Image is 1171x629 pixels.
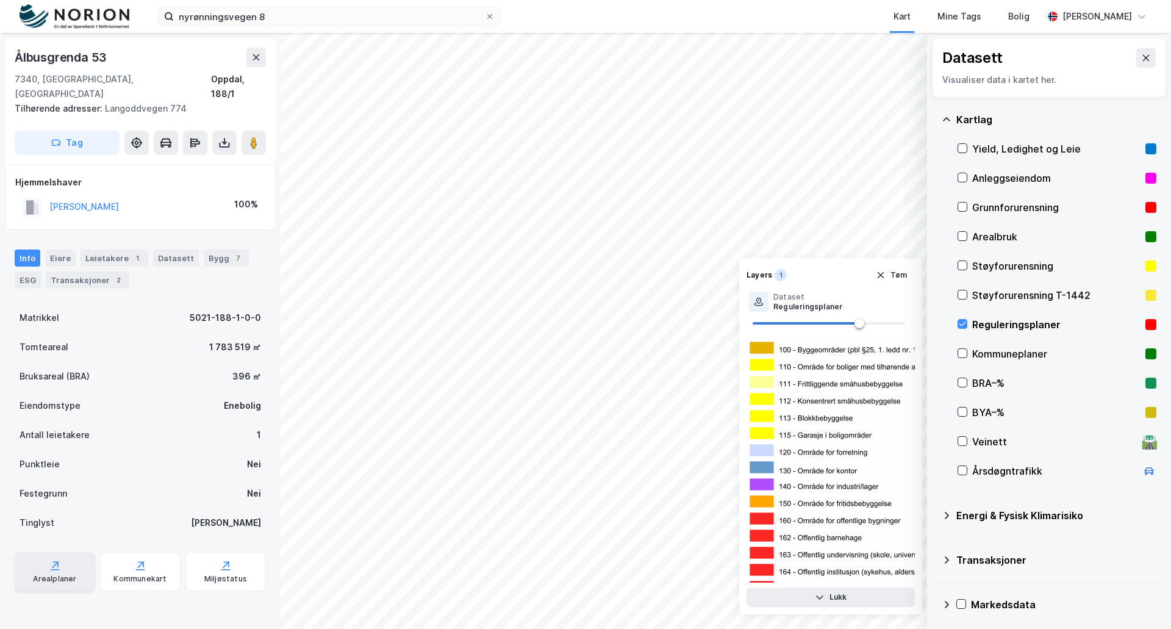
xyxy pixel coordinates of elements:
div: Nei [247,486,261,501]
div: Nei [247,457,261,472]
img: norion-logo.80e7a08dc31c2e691866.png [20,4,129,29]
div: Bruksareal (BRA) [20,369,90,384]
div: Leietakere [81,250,148,267]
div: 7340, [GEOGRAPHIC_DATA], [GEOGRAPHIC_DATA] [15,72,211,101]
div: Info [15,250,40,267]
iframe: Chat Widget [1110,570,1171,629]
div: Tomteareal [20,340,68,354]
div: Festegrunn [20,486,67,501]
div: Arealbruk [972,229,1141,244]
div: Mine Tags [937,9,981,24]
div: 🛣️ [1141,434,1158,450]
div: Bolig [1008,9,1030,24]
div: Eiere [45,250,76,267]
button: Tag [15,131,120,155]
div: 396 ㎡ [232,369,261,384]
div: Matrikkel [20,311,59,325]
div: 1 [131,252,143,264]
div: Reguleringsplaner [773,302,842,312]
div: Grunnforurensning [972,200,1141,215]
div: Miljøstatus [204,574,247,584]
div: Støyforurensning T-1442 [972,288,1141,303]
div: Transaksjoner [46,271,129,289]
div: [PERSON_NAME] [1062,9,1132,24]
button: Lukk [747,588,915,607]
div: Layers [747,270,772,280]
div: [PERSON_NAME] [191,516,261,530]
div: Ålbusgrenda 53 [15,48,109,67]
div: Langoddvegen 774 [15,101,256,116]
div: Energi & Fysisk Klimarisiko [956,508,1156,523]
div: Punktleie [20,457,60,472]
div: Visualiser data i kartet her. [942,73,1156,87]
div: ESG [15,271,41,289]
div: Eiendomstype [20,398,81,413]
div: Bygg [204,250,249,267]
div: 7 [232,252,244,264]
div: 1 783 519 ㎡ [209,340,261,354]
div: Tinglyst [20,516,54,530]
div: Oppdal, 188/1 [211,72,266,101]
div: Veinett [972,434,1137,449]
div: Kart [893,9,911,24]
div: 2 [112,274,124,286]
div: Datasett [153,250,199,267]
div: Arealplaner [33,574,76,584]
div: Yield, Ledighet og Leie [972,142,1141,156]
div: 1 [775,269,787,281]
span: Tilhørende adresser: [15,103,105,113]
div: Anleggseiendom [972,171,1141,185]
div: Årsdøgntrafikk [972,464,1137,478]
div: Støyforurensning [972,259,1141,273]
div: 5021-188-1-0-0 [190,311,261,325]
input: Søk på adresse, matrikkel, gårdeiere, leietakere eller personer [174,7,485,26]
div: Kommunekart [113,574,167,584]
div: BYA–% [972,405,1141,420]
div: Markedsdata [971,597,1156,612]
div: 1 [257,428,261,442]
div: Kommuneplaner [972,347,1141,361]
div: Antall leietakere [20,428,90,442]
div: BRA–% [972,376,1141,390]
div: Dataset [773,292,842,302]
div: Datasett [942,48,1003,68]
div: Enebolig [224,398,261,413]
div: Hjemmelshaver [15,175,265,190]
button: Tøm [868,265,915,285]
div: Transaksjoner [956,553,1156,567]
div: Kartlag [956,112,1156,127]
div: 100% [234,197,258,212]
div: Reguleringsplaner [972,317,1141,332]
